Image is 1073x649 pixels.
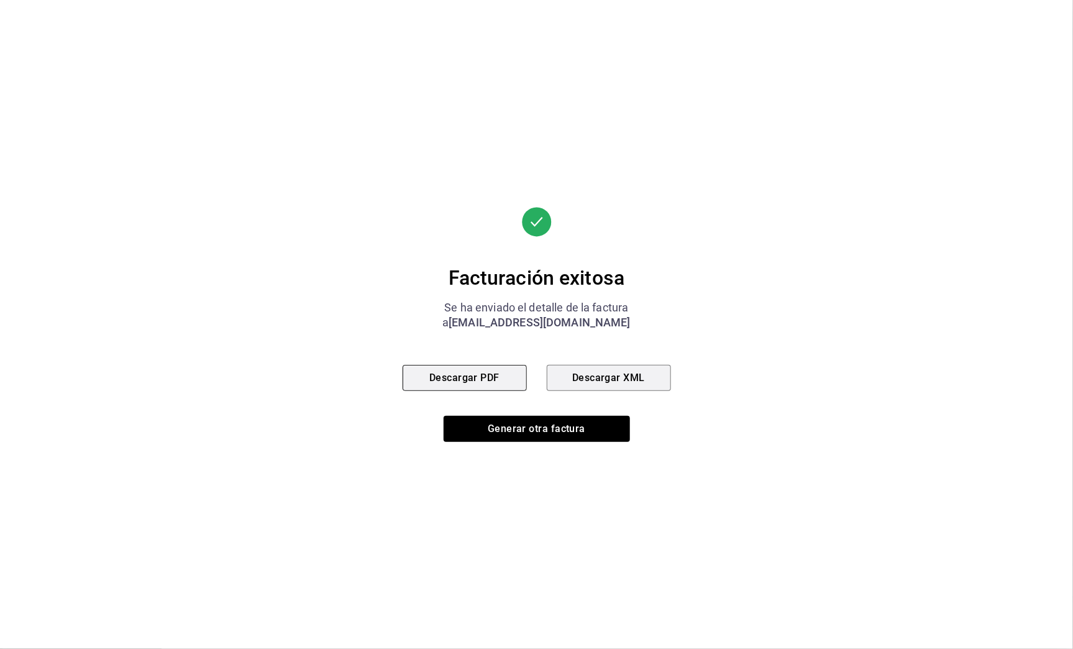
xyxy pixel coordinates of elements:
[547,365,671,391] button: Descargar XML
[444,416,630,442] button: Generar otra factura
[403,315,671,330] div: a
[403,300,671,315] div: Se ha enviado el detalle de la factura
[449,316,631,329] span: [EMAIL_ADDRESS][DOMAIN_NAME]
[403,365,527,391] button: Descargar PDF
[403,265,671,290] div: Facturación exitosa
